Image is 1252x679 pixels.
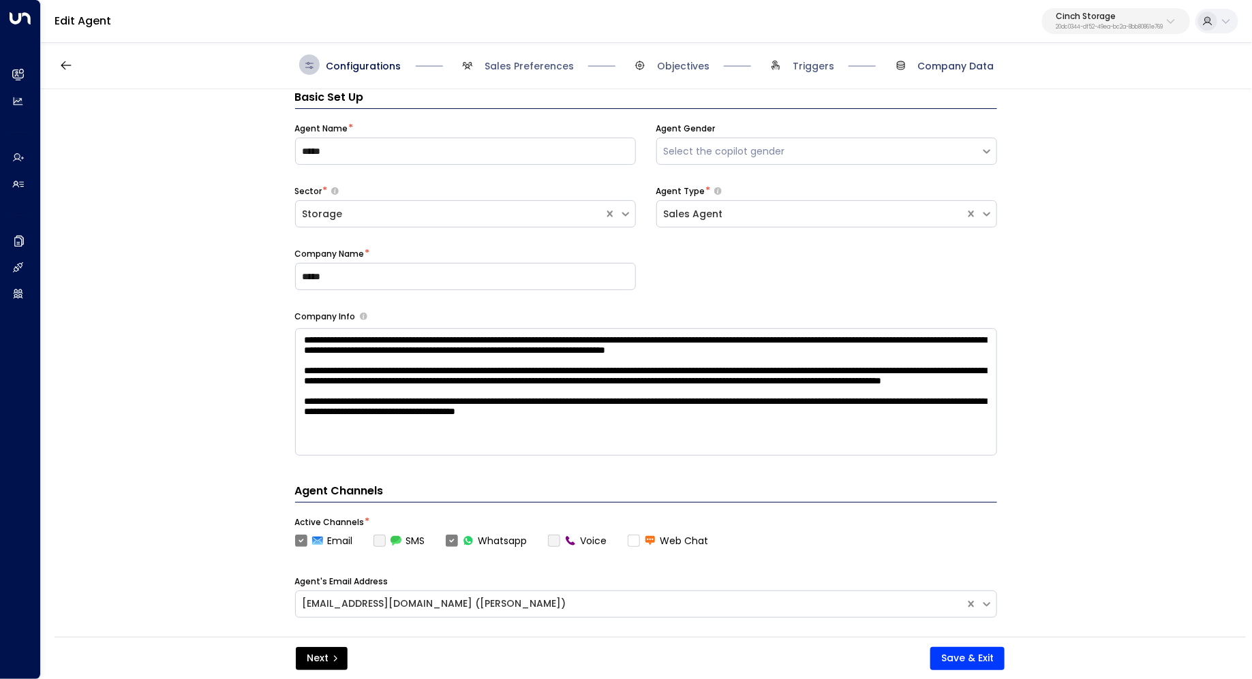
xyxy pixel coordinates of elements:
[548,534,607,548] div: To activate this channel, please go to the Integrations page
[656,123,716,135] label: Agent Gender
[295,483,997,503] h4: Agent Channels
[295,248,365,260] label: Company Name
[793,59,834,73] span: Triggers
[295,89,997,109] h3: Basic Set Up
[303,207,597,221] div: Storage
[656,185,705,198] label: Agent Type
[664,207,958,221] div: Sales Agent
[930,647,1005,670] button: Save & Exit
[295,534,353,548] label: Email
[55,13,111,29] a: Edit Agent
[296,647,348,670] button: Next
[295,575,388,588] label: Agent's Email Address
[295,311,356,323] label: Company Info
[1056,25,1163,30] p: 20dc0344-df52-49ea-bc2a-8bb80861e769
[295,516,365,528] label: Active Channels
[714,187,722,195] button: Select whether your copilot will handle inquiries directly from leads or from brokers representin...
[295,123,348,135] label: Agent Name
[331,187,339,195] button: Select whether your copilot will handle inquiries directly from leads or from brokers representin...
[628,534,709,548] label: Web Chat
[326,59,401,73] span: Configurations
[657,59,709,73] span: Objectives
[446,534,528,548] label: Whatsapp
[373,534,425,548] label: SMS
[1042,8,1190,34] button: Cinch Storage20dc0344-df52-49ea-bc2a-8bb80861e769
[485,59,574,73] span: Sales Preferences
[373,534,425,548] div: To activate this channel, please go to the Integrations page
[548,534,607,548] label: Voice
[664,144,974,159] div: Select the copilot gender
[918,59,994,73] span: Company Data
[295,185,322,198] label: Sector
[1056,12,1163,20] p: Cinch Storage
[303,597,958,611] div: [EMAIL_ADDRESS][DOMAIN_NAME] ([PERSON_NAME])
[360,313,367,320] button: Provide a brief overview of your company, including your industry, products or services, and any ...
